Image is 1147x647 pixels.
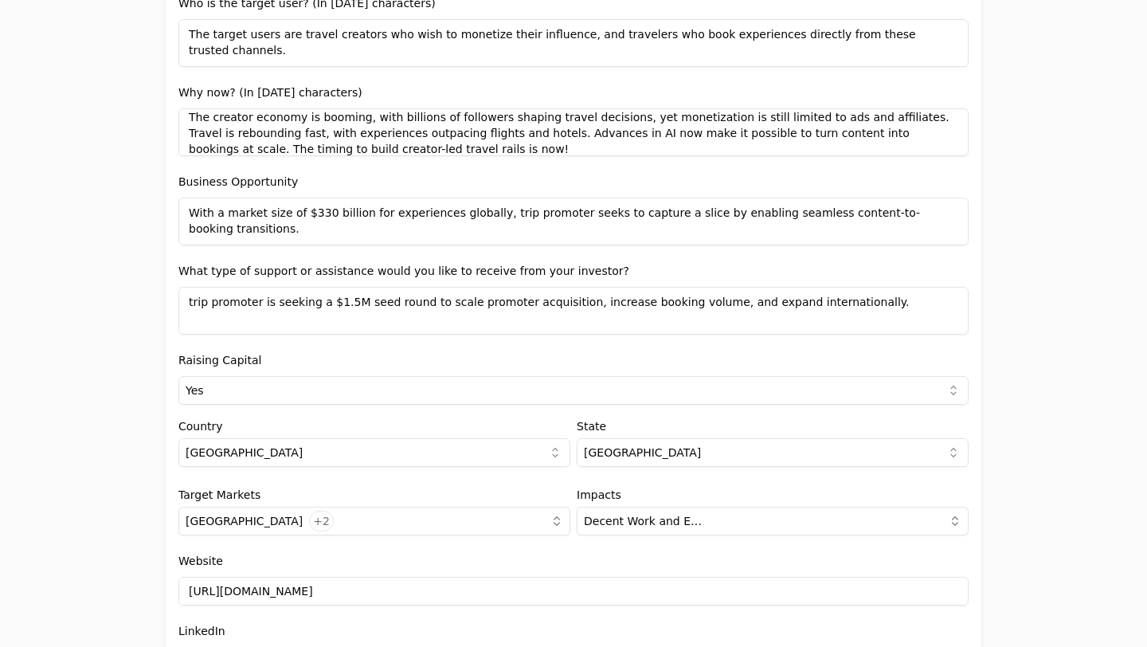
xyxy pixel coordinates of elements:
textarea: trip promoter is seeking a $1.5M seed round to scale promoter acquisition, increase booking volum... [178,287,969,335]
label: State [577,421,969,432]
label: LinkedIn [178,625,225,637]
p: [GEOGRAPHIC_DATA] [186,513,303,529]
label: Target Markets [178,489,570,500]
label: Business Opportunity [178,175,298,188]
label: What type of support or assistance would you like to receive from your investor? [178,265,629,277]
textarea: The creator economy is booming, with billions of followers shaping travel decisions, yet monetiza... [178,108,969,156]
label: Raising Capital [178,354,261,367]
label: Country [178,421,570,432]
button: +2 [309,511,334,531]
textarea: The target users are travel creators who wish to monetize their influence, and travelers who book... [178,19,969,67]
p: Decent Work and Economic Growth [584,513,703,529]
input: https://... [178,577,969,606]
label: Why now? (In [DATE] characters) [178,86,362,99]
textarea: With a market size of $330 billion for experiences globally, trip promoter seeks to capture a sli... [178,198,969,245]
label: Impacts [577,489,969,500]
label: Website [178,555,223,567]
